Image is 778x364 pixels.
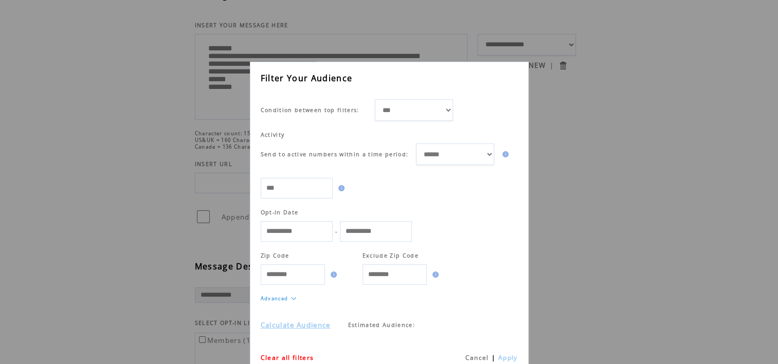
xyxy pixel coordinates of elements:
[261,320,331,330] a: Calculate Audience
[348,321,415,329] span: Estimated Audience:
[261,209,299,216] span: Opt-In Date
[335,185,345,191] img: help.gif
[363,252,419,259] span: Exclude Zip Code
[261,151,409,158] span: Send to active numbers within a time period:
[328,271,337,278] img: help.gif
[465,353,488,362] a: Cancel
[335,228,337,235] span: -
[429,271,439,278] img: help.gif
[261,106,359,114] span: Condition between top filters:
[261,295,288,302] a: Advanced
[499,151,509,157] img: help.gif
[498,353,518,362] a: Apply
[261,353,314,362] a: Clear all filters
[261,252,290,259] span: Zip Code
[261,131,285,138] span: Activity
[261,72,353,84] span: Filter Your Audience
[491,353,495,362] span: |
